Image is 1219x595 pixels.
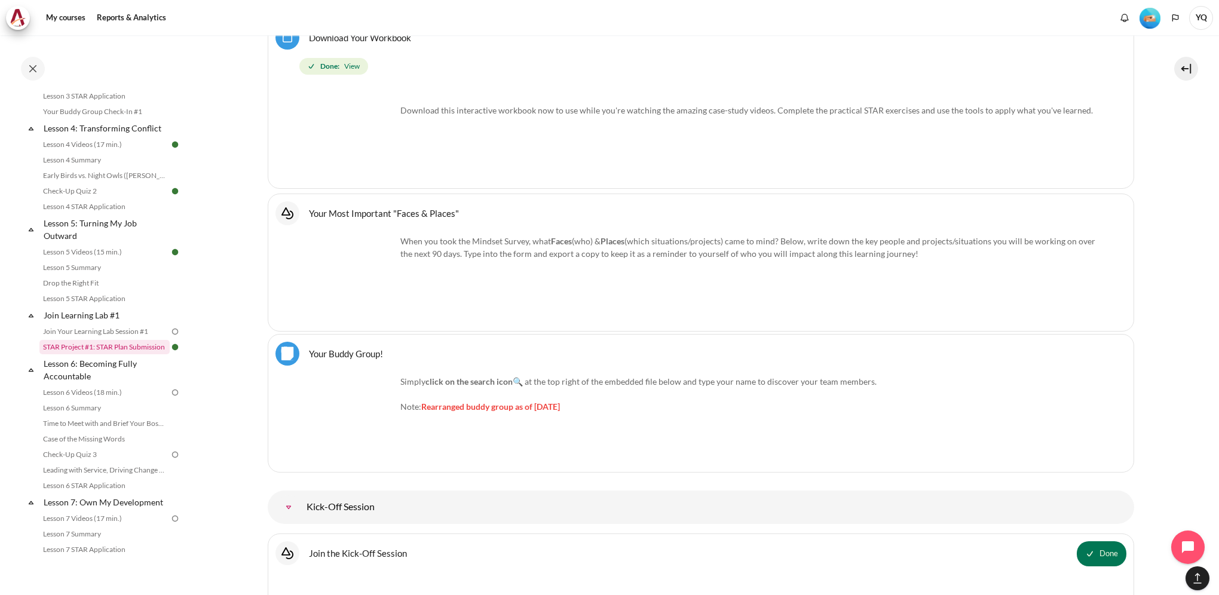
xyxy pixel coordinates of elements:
[25,309,37,321] span: Collapse
[1166,9,1184,27] button: Languages
[309,32,411,43] a: Download Your Workbook
[42,307,170,323] a: Join Learning Lab #1
[39,276,170,290] a: Drop the Right Fit
[344,61,360,72] span: View
[309,547,407,559] a: Join the Kick-Off Session
[309,207,459,219] a: Your Most Important "Faces & Places"
[39,401,170,415] a: Lesson 6 Summary
[307,235,1095,260] p: When you took the Mindset Survey, what (who) & (which situations/projects) came to mind? Below, w...
[39,105,170,119] a: Your Buddy Group Check-In #1
[425,376,513,387] strong: click on the search icon
[42,6,90,30] a: My courses
[25,223,37,235] span: Collapse
[1189,6,1213,30] span: YQ
[93,6,170,30] a: Reports & Analytics
[1140,7,1160,29] div: Level #2
[307,375,396,465] img: dsf
[170,449,180,460] img: To do
[39,260,170,275] a: Lesson 5 Summary
[39,324,170,339] a: Join Your Learning Lab Session #1
[39,184,170,198] a: Check-Up Quiz 2
[39,385,170,400] a: Lesson 6 Videos (18 min.)
[601,236,624,246] strong: Places
[39,463,170,477] a: Leading with Service, Driving Change (Pucknalin's Story)
[170,513,180,524] img: To do
[1189,6,1213,30] a: User menu
[1135,7,1165,29] a: Level #2
[25,364,37,376] span: Collapse
[170,139,180,150] img: Done
[39,416,170,431] a: Time to Meet with and Brief Your Boss #1
[421,401,560,412] span: Rearranged buddy group as of [DATE]
[1140,8,1160,29] img: Level #2
[170,387,180,398] img: To do
[1099,548,1118,560] span: Done
[42,120,170,136] a: Lesson 4: Transforming Conflict
[39,527,170,541] a: Lesson 7 Summary
[307,91,396,181] img: opcover
[42,355,170,384] a: Lesson 6: Becoming Fully Accountable
[39,245,170,259] a: Lesson 5 Videos (15 min.)
[39,153,170,167] a: Lesson 4 Summary
[307,235,396,324] img: facesplaces
[10,9,26,27] img: Architeck
[1186,566,1209,590] button: [[backtotopbutton]]
[39,292,170,306] a: Lesson 5 STAR Application
[39,511,170,526] a: Lesson 7 Videos (17 min.)
[25,122,37,134] span: Collapse
[277,495,301,519] a: Kick-Off Session
[39,200,170,214] a: Lesson 4 STAR Application
[39,89,170,103] a: Lesson 3 STAR Application
[551,236,556,246] strong: F
[39,479,170,493] a: Lesson 6 STAR Application
[25,496,37,508] span: Collapse
[39,340,170,354] a: STAR Project #1: STAR Plan Submission
[39,542,170,557] a: Lesson 7 STAR Application
[556,236,572,246] strong: aces
[42,494,170,510] a: Lesson 7: Own My Development
[307,91,1095,116] p: Download this interactive workbook now to use while you're watching the amazing case-study videos...
[1116,9,1134,27] div: Show notification window with no new notifications
[170,247,180,257] img: Done
[39,558,170,572] a: STAR Project #1.5: Update STAR Plan
[170,342,180,352] img: Done
[1077,541,1126,566] button: Join the Kick-Off Session is marked as done. Press to undo.
[39,432,170,446] a: Case of the Missing Words
[42,215,170,244] a: Lesson 5: Turning My Job Outward
[39,137,170,152] a: Lesson 4 Videos (17 min.)
[170,186,180,197] img: Done
[299,56,1107,77] div: Completion requirements for Download Your Workbook
[6,6,36,30] a: Architeck Architeck
[39,168,170,183] a: Early Birds vs. Night Owls ([PERSON_NAME]'s Story)
[307,375,1095,413] p: Simply 🔍 at the top right of the embedded file below and type your name to discover your team mem...
[320,61,339,72] strong: Done:
[39,447,170,462] a: Check-Up Quiz 3
[170,326,180,337] img: To do
[309,348,383,359] a: Your Buddy Group!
